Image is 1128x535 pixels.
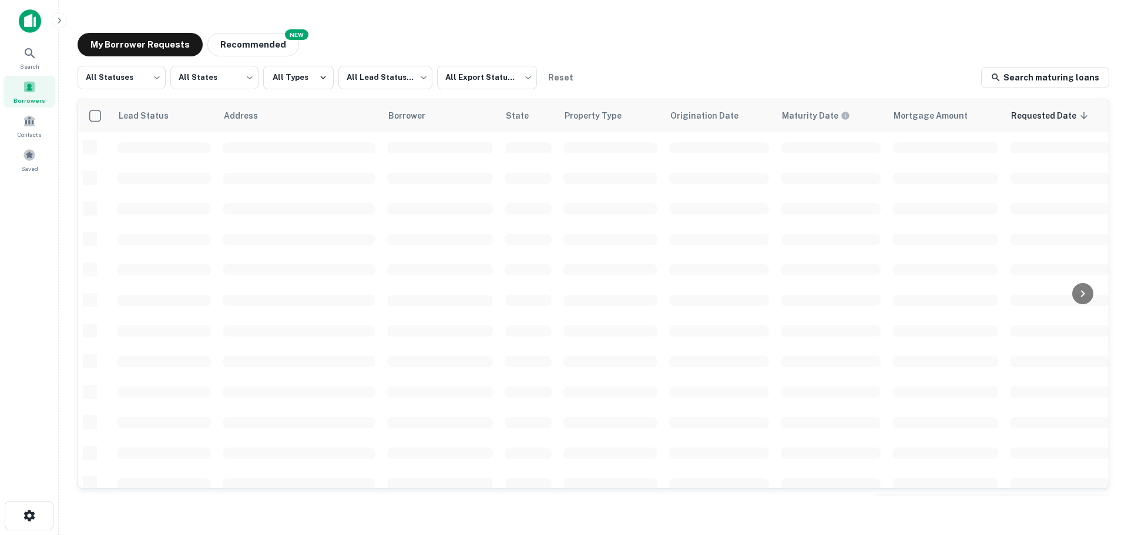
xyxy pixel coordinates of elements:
[981,67,1109,88] a: Search maturing loans
[207,33,299,56] button: Recommended
[670,109,754,123] span: Origination Date
[21,164,38,173] span: Saved
[4,42,55,73] a: Search
[506,109,544,123] span: State
[381,99,499,132] th: Borrower
[4,110,55,142] a: Contacts
[388,109,441,123] span: Borrower
[775,99,887,132] th: Maturity dates displayed may be estimated. Please contact the lender for the most accurate maturi...
[118,109,184,123] span: Lead Status
[1004,99,1116,132] th: Requested Date
[782,109,850,122] div: Maturity dates displayed may be estimated. Please contact the lender for the most accurate maturi...
[14,96,45,105] span: Borrowers
[217,99,381,132] th: Address
[499,99,558,132] th: State
[1011,109,1092,123] span: Requested Date
[285,29,308,40] div: NEW
[663,99,775,132] th: Origination Date
[78,62,166,93] div: All Statuses
[20,62,39,71] span: Search
[4,76,55,107] a: Borrowers
[565,109,637,123] span: Property Type
[437,62,537,93] div: All Export Statuses
[887,99,1004,132] th: Mortgage Amount
[263,66,334,89] button: All Types
[338,62,432,93] div: All Lead Statuses
[4,144,55,176] a: Saved
[111,99,217,132] th: Lead Status
[19,9,41,33] img: capitalize-icon.png
[78,33,203,56] button: My Borrower Requests
[224,109,273,123] span: Address
[558,99,663,132] th: Property Type
[782,109,865,122] span: Maturity dates displayed may be estimated. Please contact the lender for the most accurate maturi...
[782,109,838,122] h6: Maturity Date
[170,62,258,93] div: All States
[18,130,41,139] span: Contacts
[542,66,579,89] button: Reset
[894,109,983,123] span: Mortgage Amount
[1069,441,1128,497] iframe: Chat Widget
